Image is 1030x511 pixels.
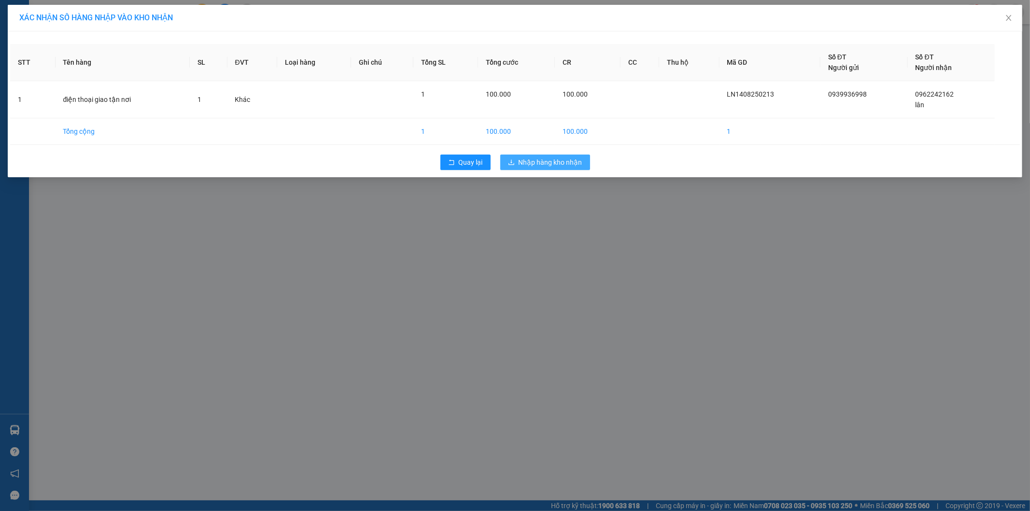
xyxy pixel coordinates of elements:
[916,53,934,61] span: Số ĐT
[227,81,277,118] td: Khác
[1005,14,1013,22] span: close
[500,155,590,170] button: downloadNhập hàng kho nhận
[916,90,954,98] span: 0962242162
[720,118,821,145] td: 1
[56,81,190,118] td: điện thoại giao tận nơi
[555,44,620,81] th: CR
[519,157,582,168] span: Nhập hàng kho nhận
[459,157,483,168] span: Quay lại
[198,96,201,103] span: 1
[720,44,821,81] th: Mã GD
[478,44,555,81] th: Tổng cước
[563,90,588,98] span: 100.000
[486,90,511,98] span: 100.000
[277,44,351,81] th: Loại hàng
[727,90,775,98] span: LN1408250213
[621,44,660,81] th: CC
[56,44,190,81] th: Tên hàng
[916,64,952,71] span: Người nhận
[10,44,56,81] th: STT
[916,101,925,109] span: lân
[478,118,555,145] td: 100.000
[19,13,173,22] span: XÁC NHẬN SỐ HÀNG NHẬP VÀO KHO NHẬN
[413,44,478,81] th: Tổng SL
[555,118,620,145] td: 100.000
[227,44,277,81] th: ĐVT
[10,81,56,118] td: 1
[440,155,491,170] button: rollbackQuay lại
[56,118,190,145] td: Tổng cộng
[413,118,478,145] td: 1
[421,90,425,98] span: 1
[351,44,413,81] th: Ghi chú
[828,53,847,61] span: Số ĐT
[190,44,227,81] th: SL
[828,90,867,98] span: 0939936998
[448,159,455,167] span: rollback
[828,64,859,71] span: Người gửi
[659,44,719,81] th: Thu hộ
[995,5,1022,32] button: Close
[508,159,515,167] span: download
